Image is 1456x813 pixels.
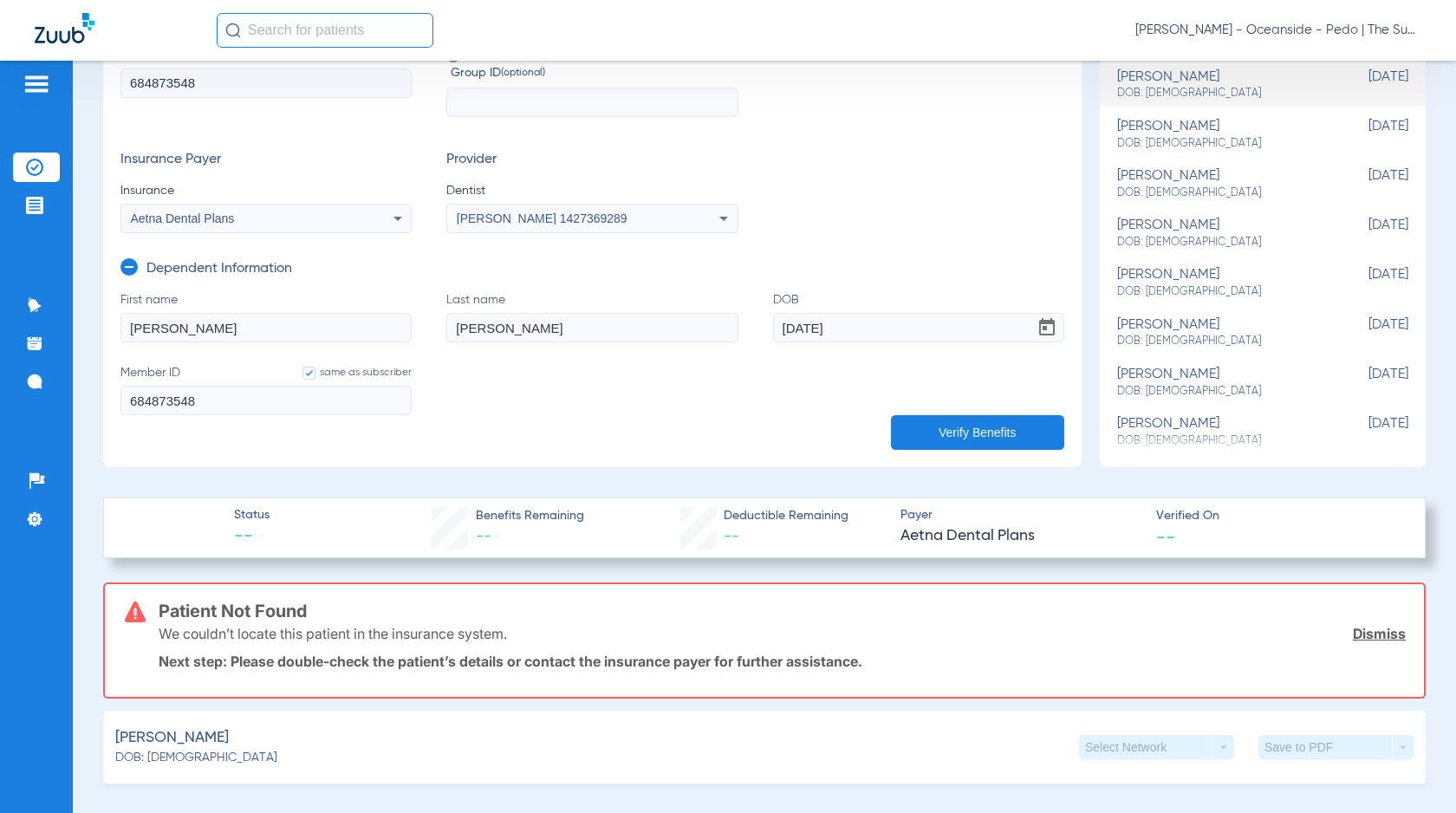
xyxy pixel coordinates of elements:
[1117,267,1322,299] div: [PERSON_NAME]
[120,313,412,342] input: First name
[1322,416,1408,448] span: [DATE]
[1322,218,1408,250] span: [DATE]
[1156,527,1175,545] span: --
[476,507,584,525] span: Benefits Remaining
[1322,168,1408,200] span: [DATE]
[1322,69,1408,101] span: [DATE]
[891,415,1064,450] button: Verify Benefits
[120,291,412,342] label: First name
[900,506,1141,524] span: Payer
[217,13,433,48] input: Search for patients
[234,506,270,524] span: Status
[225,23,241,38] img: Search Icon
[446,152,738,169] h3: Provider
[115,727,229,749] span: [PERSON_NAME]
[159,625,507,642] p: We couldn’t locate this patient in the insurance system.
[457,211,627,225] span: [PERSON_NAME] 1427369289
[234,525,270,550] span: --
[1117,384,1322,400] span: DOB: [DEMOGRAPHIC_DATA]
[1117,86,1322,101] span: DOB: [DEMOGRAPHIC_DATA]
[159,602,1406,620] h3: Patient Not Found
[120,182,412,199] span: Insurance
[1117,69,1322,101] div: [PERSON_NAME]
[1117,136,1322,152] span: DOB: [DEMOGRAPHIC_DATA]
[131,211,235,225] span: Aetna Dental Plans
[476,529,491,544] span: --
[773,291,1064,342] label: DOB
[724,507,848,525] span: Deductible Remaining
[120,47,412,118] label: Member ID
[1117,284,1322,300] span: DOB: [DEMOGRAPHIC_DATA]
[120,364,412,415] label: Member ID
[35,13,94,43] img: Zuub Logo
[451,64,738,82] span: Group ID
[446,182,738,199] span: Dentist
[501,64,545,82] small: (optional)
[1156,507,1397,525] span: Verified On
[1322,317,1408,349] span: [DATE]
[159,653,1406,670] p: Next step: Please double-check the patient’s details or contact the insurance payer for further a...
[724,529,739,544] span: --
[1117,235,1322,250] span: DOB: [DEMOGRAPHIC_DATA]
[115,749,277,767] span: DOB: [DEMOGRAPHIC_DATA]
[125,602,146,622] img: error-icon
[1117,119,1322,151] div: [PERSON_NAME]
[1117,168,1322,200] div: [PERSON_NAME]
[120,386,412,415] input: Member IDsame as subscriber
[1322,119,1408,151] span: [DATE]
[1369,730,1456,813] iframe: Chat Widget
[446,291,738,342] label: Last name
[1117,317,1322,349] div: [PERSON_NAME]
[1322,367,1408,399] span: [DATE]
[1117,416,1322,448] div: [PERSON_NAME]
[1135,22,1421,39] span: [PERSON_NAME] - Oceanside - Pedo | The Super Dentists
[23,74,50,94] img: hamburger-icon
[1353,625,1406,642] a: Dismiss
[1117,367,1322,399] div: [PERSON_NAME]
[1030,310,1064,345] button: Open calendar
[120,152,412,169] h3: Insurance Payer
[120,68,412,98] input: Member ID
[146,261,292,278] h3: Dependent Information
[1322,267,1408,299] span: [DATE]
[773,313,1064,342] input: DOBOpen calendar
[900,525,1141,547] span: Aetna Dental Plans
[1117,218,1322,250] div: [PERSON_NAME]
[285,364,412,381] label: same as subscriber
[1117,185,1322,201] span: DOB: [DEMOGRAPHIC_DATA]
[1117,334,1322,349] span: DOB: [DEMOGRAPHIC_DATA]
[446,313,738,342] input: Last name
